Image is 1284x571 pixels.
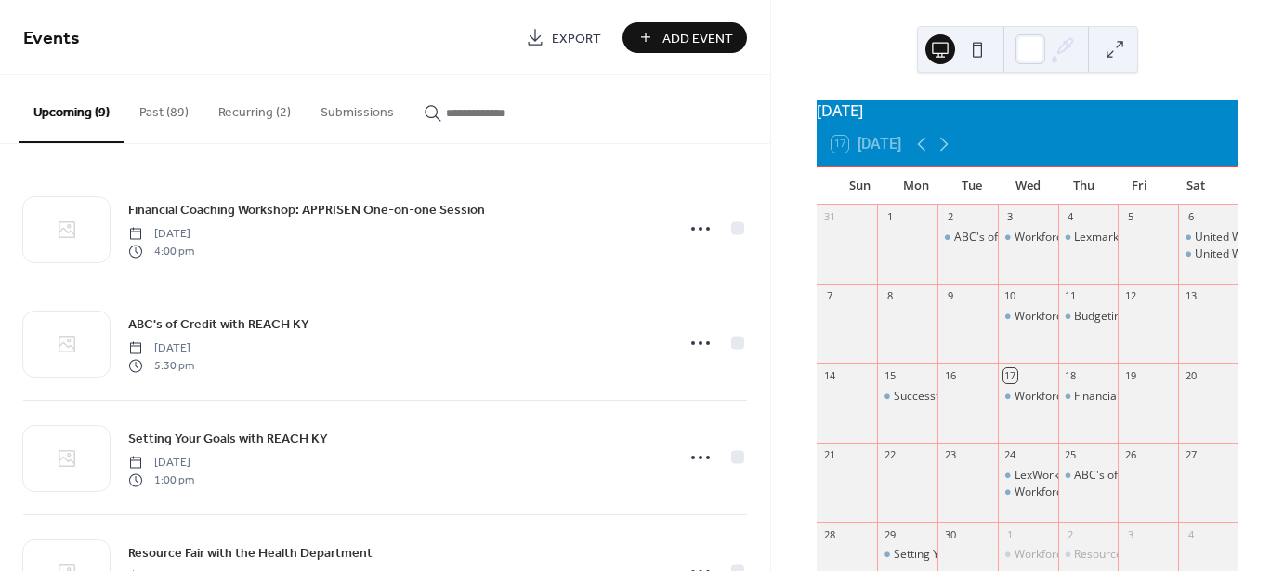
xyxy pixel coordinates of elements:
[877,389,937,405] div: Successful Budgeting & Saving with REACH KY
[954,230,1111,246] div: ABC's of Credit with REACH KY
[1015,468,1164,484] div: LexWorks Resume Workshop
[877,547,937,563] div: Setting Your Goals with REACH KY
[128,542,373,564] a: Resource Fair with the Health Department
[662,29,733,48] span: Add Event
[1184,210,1198,224] div: 6
[937,230,998,246] div: ABC's of Credit with REACH KY
[998,547,1058,563] div: Workforce Wednesday - Nicholasville YMCA Program Center
[128,471,194,488] span: 1:00 pm
[832,167,887,205] div: Sun
[1064,448,1078,462] div: 25
[817,100,1238,122] div: [DATE]
[887,167,943,205] div: Mon
[124,75,203,141] button: Past (89)
[883,448,897,462] div: 22
[128,455,194,471] span: [DATE]
[883,289,897,303] div: 8
[128,315,309,335] span: ABC's of Credit with REACH KY
[1055,167,1111,205] div: Thu
[943,210,957,224] div: 2
[822,368,836,382] div: 14
[128,428,328,449] a: Setting Your Goals with REACH KY
[203,75,306,141] button: Recurring (2)
[1184,527,1198,541] div: 4
[128,340,194,357] span: [DATE]
[19,75,124,143] button: Upcoming (9)
[1058,230,1119,246] div: Lexmark Leadership Breakfast
[552,29,601,48] span: Export
[128,199,485,220] a: Financial Coaching Workshop: APPRISEN One-on-one Session
[943,368,957,382] div: 16
[943,289,957,303] div: 9
[883,527,897,541] div: 29
[1111,167,1167,205] div: Fri
[1003,210,1017,224] div: 3
[998,389,1058,405] div: Workforce Wednesday - Nicholasville YMCA Program Center
[1184,448,1198,462] div: 27
[1074,468,1231,484] div: ABC's of Credit with REACH KY
[1058,309,1119,325] div: Budgeting & Maintaining Cash Flow with REACH KY
[1074,230,1232,246] div: Lexmark Leadership Breakfast
[944,167,1000,205] div: Tue
[1003,448,1017,462] div: 24
[1168,167,1224,205] div: Sat
[306,75,409,141] button: Submissions
[1123,289,1137,303] div: 12
[1184,289,1198,303] div: 13
[622,22,747,53] button: Add Event
[1058,389,1119,405] div: Financial Coaching Workshop: APPRISEN One-on-one Session
[822,210,836,224] div: 31
[1003,289,1017,303] div: 10
[998,230,1058,246] div: Workforce Wednesday - Nicholasville YMCA Program Center
[1064,210,1078,224] div: 4
[894,547,1068,563] div: Setting Your Goals with REACH KY
[1123,210,1137,224] div: 5
[128,243,194,259] span: 4:00 pm
[943,527,957,541] div: 30
[23,20,80,57] span: Events
[1003,527,1017,541] div: 1
[1178,246,1238,262] div: United Way Night: Lexington Legends
[1178,230,1238,246] div: United We Throw - Disc Golf Fundriaser
[998,309,1058,325] div: Workforce Wednesday - Nicholasville YMCA Program Center
[1123,368,1137,382] div: 19
[1064,368,1078,382] div: 18
[1123,448,1137,462] div: 26
[998,468,1058,484] div: LexWorks Resume Workshop
[883,368,897,382] div: 15
[1064,289,1078,303] div: 11
[943,448,957,462] div: 23
[1003,368,1017,382] div: 17
[894,389,1231,405] div: Successful Budgeting & Saving with REACH [GEOGRAPHIC_DATA]
[128,544,373,564] span: Resource Fair with the Health Department
[822,289,836,303] div: 7
[128,201,485,220] span: Financial Coaching Workshop: APPRISEN One-on-one Session
[1123,527,1137,541] div: 3
[1184,368,1198,382] div: 20
[883,210,897,224] div: 1
[998,485,1058,500] div: Workforce Wednesday - Nicholasville YMCA Program Center
[128,226,194,243] span: [DATE]
[1058,547,1119,563] div: Resource Fair with the Health Department
[128,357,194,374] span: 5:30 pm
[128,430,328,449] span: Setting Your Goals with REACH KY
[1000,167,1055,205] div: Wed
[822,527,836,541] div: 28
[822,448,836,462] div: 21
[1064,527,1078,541] div: 2
[512,22,615,53] a: Export
[128,313,309,335] a: ABC's of Credit with REACH KY
[1058,468,1119,484] div: ABC's of Credit with REACH KY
